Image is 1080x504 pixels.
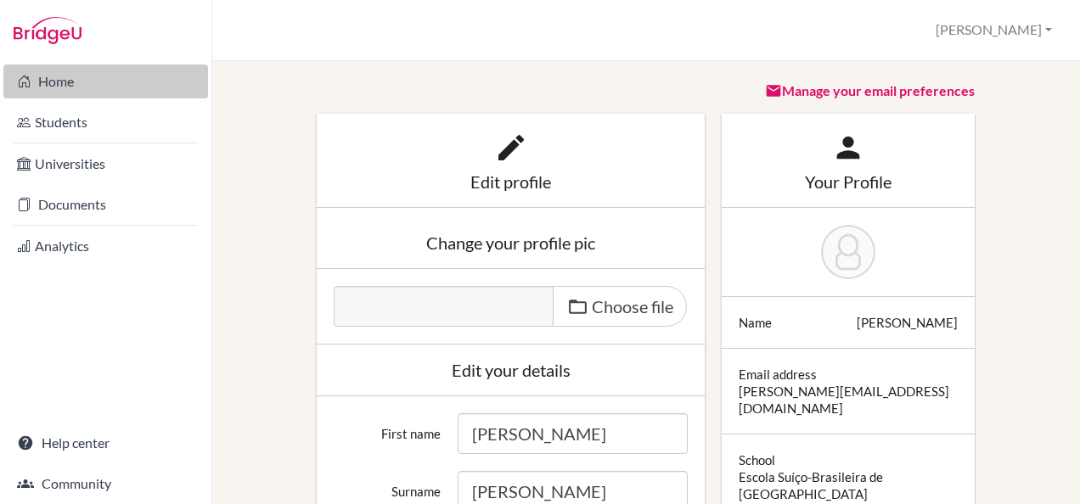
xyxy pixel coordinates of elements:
a: Community [3,467,208,501]
button: [PERSON_NAME] [928,14,1060,46]
a: Students [3,105,208,139]
div: [PERSON_NAME][EMAIL_ADDRESS][DOMAIN_NAME] [739,383,958,417]
label: First name [325,413,449,442]
label: Surname [325,471,449,500]
div: Change your profile pic [334,234,688,251]
a: Documents [3,188,208,221]
div: Name [739,314,772,331]
div: Edit your details [334,361,688,378]
a: Home [3,64,208,98]
a: Help center [3,426,208,460]
img: Bridge-U [14,17,82,44]
div: Email address [739,366,817,383]
div: Escola Suíço-Brasileira de [GEOGRAPHIC_DATA] [739,468,958,502]
span: Choose file [592,296,673,316]
div: Edit profile [334,173,688,190]
img: Sabrina Bohlen [821,225,875,279]
div: Your Profile [739,173,958,190]
a: Manage your email preferences [765,82,975,98]
div: School [739,451,775,468]
a: Universities [3,147,208,181]
div: [PERSON_NAME] [857,314,958,331]
a: Analytics [3,229,208,263]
